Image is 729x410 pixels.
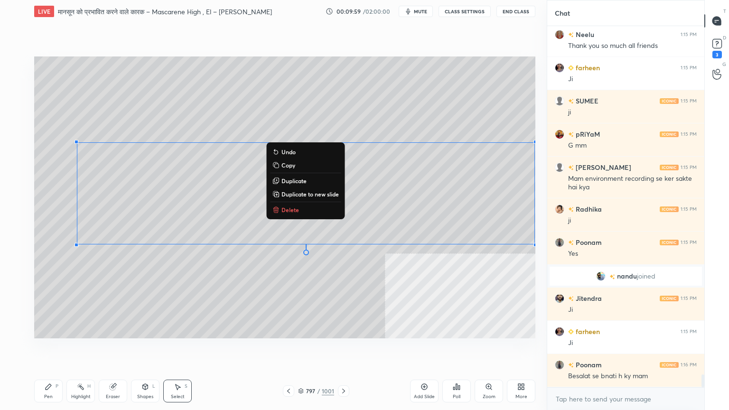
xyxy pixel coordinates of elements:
img: iconic-light.a09c19a4.png [660,98,679,104]
div: 1:15 PM [681,165,697,170]
img: no-rating-badge.077c3623.svg [568,363,574,368]
span: joined [637,272,655,280]
div: 3 [712,51,722,58]
div: Ji [568,338,697,348]
p: Duplicate to new slide [281,190,339,198]
img: default.png [555,96,564,106]
img: iconic-light.a09c19a4.png [660,362,679,368]
div: 1:15 PM [681,296,697,301]
p: Duplicate [281,177,307,185]
p: T [723,8,726,15]
div: H [87,384,91,389]
div: Shapes [137,394,153,399]
button: Delete [270,204,341,215]
img: no-rating-badge.077c3623.svg [568,99,574,104]
img: no-rating-badge.077c3623.svg [568,32,574,37]
img: 0c89aa1f09874e9ca14d2513f7fbde82.jpg [555,294,564,303]
img: 1b408cf71a1c4a03be14d80f2aac4ffd.jpg [555,63,564,73]
button: mute [399,6,433,17]
img: ae24d8c9a2a44384906a5cc065f9ece7.jpg [555,238,564,247]
img: iconic-light.a09c19a4.png [660,296,679,301]
div: P [56,384,58,389]
div: More [515,394,527,399]
div: 1:16 PM [681,362,697,368]
img: iconic-light.a09c19a4.png [660,131,679,137]
div: 1:15 PM [681,65,697,71]
h6: Jitendra [574,293,602,303]
div: Poll [453,394,460,399]
div: Pen [44,394,53,399]
button: CLASS SETTINGS [439,6,491,17]
h6: farheen [574,326,600,336]
div: 1:15 PM [681,329,697,335]
p: Delete [281,206,299,214]
div: Add Slide [414,394,435,399]
h6: SUMEE [574,96,598,106]
div: L [152,384,155,389]
img: Learner_Badge_beginner_1_8b307cf2a0.svg [568,65,574,71]
img: no-rating-badge.077c3623.svg [568,132,574,137]
div: S [185,384,187,389]
img: iconic-light.a09c19a4.png [660,165,679,170]
div: / [317,388,320,394]
img: no-rating-badge.077c3623.svg [568,165,574,170]
div: Zoom [483,394,495,399]
p: Undo [281,148,296,156]
div: 1:15 PM [681,98,697,104]
div: Highlight [71,394,91,399]
h6: Neelu [574,29,594,39]
p: Copy [281,161,295,169]
img: no-rating-badge.077c3623.svg [568,296,574,301]
div: grid [547,26,704,387]
img: no-rating-badge.077c3623.svg [568,207,574,212]
h6: pRiYaM [574,129,600,139]
img: Learner_Badge_beginner_1_8b307cf2a0.svg [568,329,574,335]
div: 1:15 PM [681,131,697,137]
div: Select [171,394,185,399]
h6: [PERSON_NAME] [574,162,631,172]
div: ji [568,216,697,225]
p: D [723,34,726,41]
div: 1001 [322,387,334,395]
div: 1:15 PM [681,32,697,37]
img: iconic-light.a09c19a4.png [660,206,679,212]
img: b2a95d010fce4dfda44ecb47c320396b.jpg [555,205,564,214]
div: Mam environment recording se ker sakte hai kya [568,174,697,192]
img: no-rating-badge.077c3623.svg [568,240,574,245]
img: 7a0dbe3f2a6c47dd89beafb2d28a7ded.jpg [555,30,564,39]
div: ji [568,108,697,117]
button: End Class [496,6,535,17]
button: Copy [270,159,341,171]
img: 3cf8c87ebd6b459cb133f639dfe333cd.jpg [555,130,564,139]
h6: Poonam [574,360,602,370]
span: mute [414,8,427,15]
h6: Poonam [574,237,602,247]
h6: farheen [574,63,600,73]
img: ae24d8c9a2a44384906a5cc065f9ece7.jpg [555,360,564,370]
div: Ji [568,305,697,315]
div: Eraser [106,394,120,399]
span: nandu [617,272,637,280]
div: G mm [568,141,697,150]
img: 1b408cf71a1c4a03be14d80f2aac4ffd.jpg [555,327,564,336]
div: LIVE [34,6,54,17]
div: Besalat se bnati h ky mam [568,372,697,381]
button: Undo [270,146,341,158]
img: default.png [555,163,564,172]
button: Duplicate [270,175,341,186]
div: Thank you so much all friends [568,41,697,51]
h6: Radhika [574,204,602,214]
div: Ji [568,75,697,84]
p: G [722,61,726,68]
div: 1:15 PM [681,206,697,212]
img: iconic-light.a09c19a4.png [660,240,679,245]
button: Duplicate to new slide [270,188,341,200]
h4: मानसून को प्रभावित करने वाले कारक – Mascarene High , El – [PERSON_NAME] [58,7,272,16]
div: 797 [306,388,315,394]
div: 1:15 PM [681,240,697,245]
img: 07d37a5c347b4bd0aa0fa0ff00a2a0a8.75569888_3 [596,271,606,281]
img: no-rating-badge.077c3623.svg [609,274,615,280]
div: Yes [568,249,697,259]
p: Chat [547,0,578,26]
